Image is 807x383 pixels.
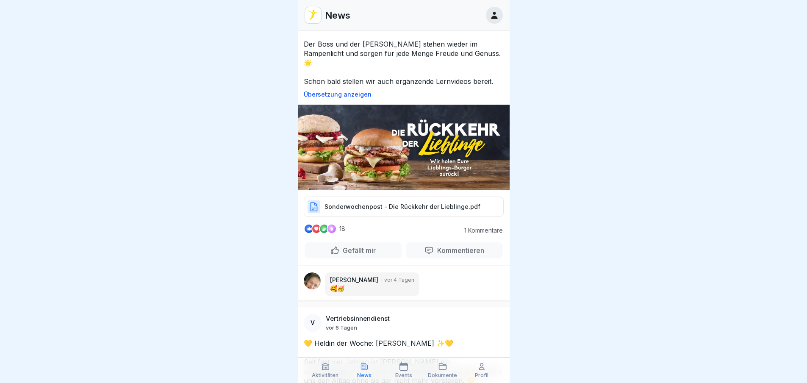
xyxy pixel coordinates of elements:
[326,324,357,331] p: vor 6 Tagen
[339,225,345,232] p: 18
[475,372,488,378] p: Profil
[357,372,372,378] p: News
[456,227,503,234] p: 1 Kommentare
[326,315,390,322] p: Vertriebsinnendienst
[330,284,414,293] p: 🥰🥳
[324,203,480,211] p: Sonderwochenpost - Die Rückkehr der Lieblinge.pdf
[298,105,510,190] img: Post Image
[434,246,484,255] p: Kommentieren
[304,91,504,98] p: Übersetzung anzeigen
[304,206,504,215] a: Sonderwochenpost - Die Rückkehr der Lieblinge.pdf
[325,10,350,21] p: News
[304,314,322,332] div: V
[395,372,412,378] p: Events
[428,372,457,378] p: Dokumente
[384,276,414,284] p: vor 4 Tagen
[339,246,376,255] p: Gefällt mir
[330,276,378,284] p: [PERSON_NAME]
[305,7,321,23] img: vd4jgc378hxa8p7qw0fvrl7x.png
[312,372,338,378] p: Aktivitäten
